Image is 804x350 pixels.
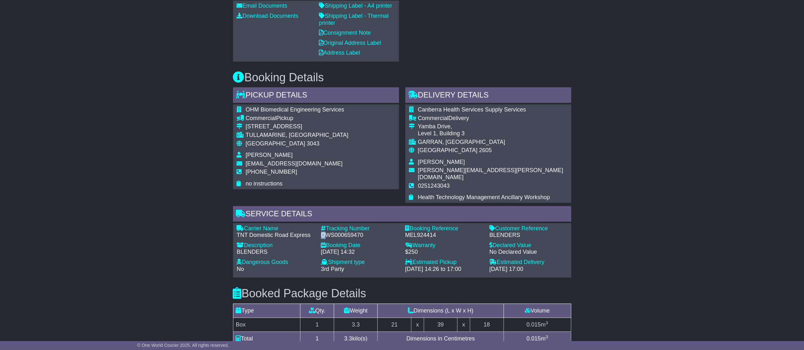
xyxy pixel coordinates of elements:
[418,159,465,165] span: [PERSON_NAME]
[411,318,424,332] td: x
[237,3,287,9] a: Email Documents
[424,318,457,332] td: 39
[405,249,483,256] div: $250
[233,87,399,104] div: Pickup Details
[344,335,352,342] span: 3.3
[233,318,300,332] td: Box
[321,242,399,249] div: Booking Date
[237,13,299,19] a: Download Documents
[405,259,483,266] div: Estimated Pickup
[418,115,449,121] span: Commercial
[418,139,567,146] div: GARRAN, [GEOGRAPHIC_DATA]
[334,304,378,318] td: Weight
[246,152,293,158] span: [PERSON_NAME]
[546,334,548,339] sup: 3
[300,318,334,332] td: 1
[490,225,567,232] div: Customer Reference
[237,266,244,272] span: No
[504,332,571,346] td: m
[378,318,411,332] td: 21
[504,304,571,318] td: Volume
[233,71,571,84] h3: Booking Details
[334,332,378,346] td: kilo(s)
[490,259,567,266] div: Estimated Delivery
[526,335,541,342] span: 0.015
[233,287,571,300] h3: Booked Package Details
[490,232,567,239] div: BLENDERS
[246,123,348,130] div: [STREET_ADDRESS]
[300,304,334,318] td: Qty.
[405,225,483,232] div: Booking Reference
[319,13,389,26] a: Shipping Label - Thermal printer
[319,50,360,56] a: Address Label
[237,259,315,266] div: Dangerous Goods
[300,332,334,346] td: 1
[418,130,567,137] div: Level 1, Building 3
[319,40,381,46] a: Original Address Label
[319,3,392,9] a: Shipping Label - A4 printer
[321,249,399,256] div: [DATE] 14:32
[418,106,526,113] span: Canberra Health Services Supply Services
[546,320,548,325] sup: 3
[321,232,399,239] div: OWS000659470
[526,321,541,328] span: 0.015
[418,194,550,200] span: Health Technology Management Ancillary Workshop
[378,332,504,346] td: Dimensions in Centimetres
[246,132,348,139] div: TULLAMARINE, [GEOGRAPHIC_DATA]
[378,304,504,318] td: Dimensions (L x W x H)
[321,259,399,266] div: Shipment type
[418,147,478,153] span: [GEOGRAPHIC_DATA]
[418,115,567,122] div: Delivery
[246,106,344,113] span: OHM Biomedical Engineering Services
[319,30,371,36] a: Consignment Note
[405,266,483,273] div: [DATE] 14:26 to 17:00
[237,232,315,239] div: TNT Domestic Road Express
[137,343,229,348] span: © One World Courier 2025. All rights reserved.
[246,115,348,122] div: Pickup
[237,225,315,232] div: Carrier Name
[504,318,571,332] td: m
[246,140,305,147] span: [GEOGRAPHIC_DATA]
[479,147,492,153] span: 2605
[490,249,567,256] div: No Declared Value
[334,318,378,332] td: 3.3
[233,206,571,223] div: Service Details
[246,169,297,175] span: [PHONE_NUMBER]
[307,140,320,147] span: 3043
[470,318,504,332] td: 18
[321,266,344,272] span: 3rd Party
[418,167,563,180] span: [PERSON_NAME][EMAIL_ADDRESS][PERSON_NAME][DOMAIN_NAME]
[233,332,300,346] td: Total
[246,115,276,121] span: Commercial
[405,87,571,104] div: Delivery Details
[405,232,483,239] div: MEL924414
[405,242,483,249] div: Warranty
[418,183,450,189] span: 0251243043
[246,180,283,187] span: no instructions
[418,123,567,130] div: Yamba Drive,
[237,249,315,256] div: BLENDERS
[457,318,470,332] td: x
[321,225,399,232] div: Tracking Number
[233,304,300,318] td: Type
[237,242,315,249] div: Description
[246,160,343,167] span: [EMAIL_ADDRESS][DOMAIN_NAME]
[490,266,567,273] div: [DATE] 17:00
[490,242,567,249] div: Declared Value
